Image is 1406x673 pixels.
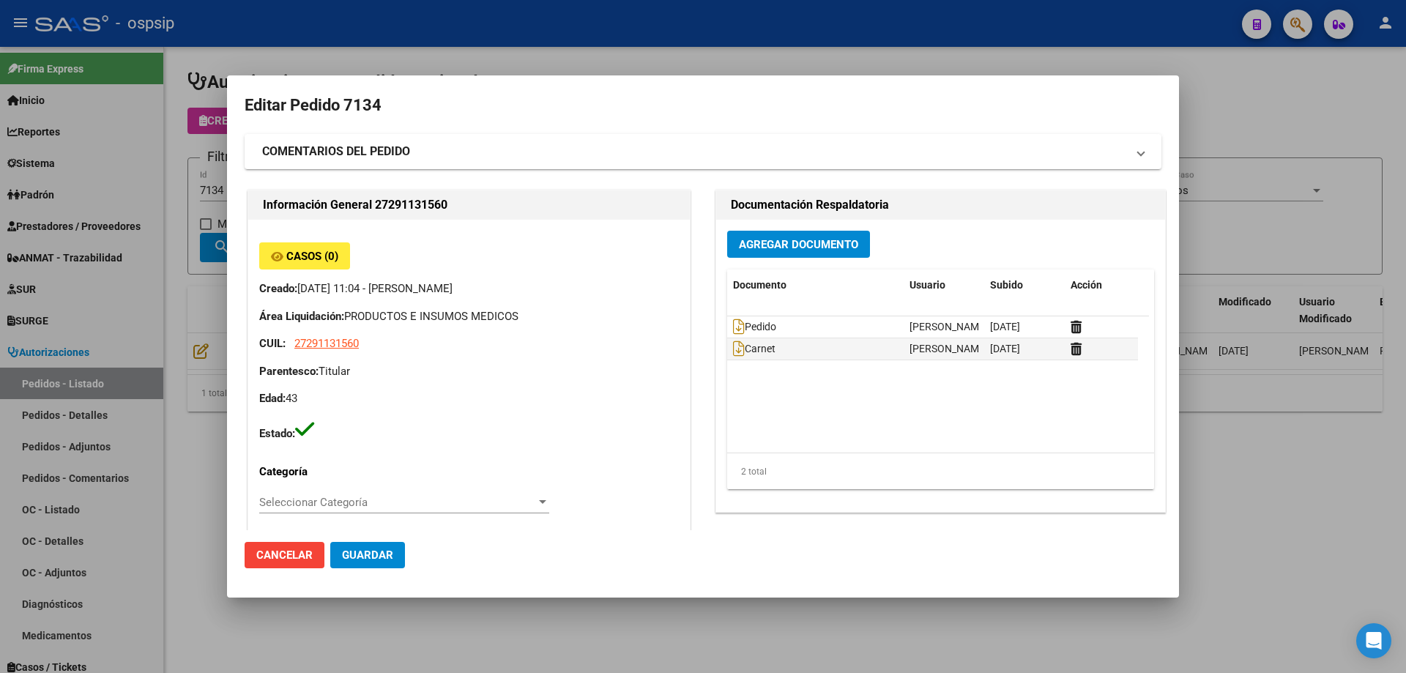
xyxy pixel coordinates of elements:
[259,310,344,323] strong: Área Liquidación:
[731,196,1150,214] h2: Documentación Respaldatoria
[286,250,338,263] span: Casos (0)
[990,279,1023,291] span: Subido
[294,337,359,350] span: 27291131560
[259,280,679,297] p: [DATE] 11:04 - [PERSON_NAME]
[727,231,870,258] button: Agregar Documento
[910,343,988,354] span: [PERSON_NAME]
[259,392,286,405] strong: Edad:
[259,496,536,509] span: Seleccionar Categoría
[1065,269,1138,301] datatable-header-cell: Acción
[733,343,775,355] span: Carnet
[245,92,1161,119] h2: Editar Pedido 7134
[727,453,1154,490] div: 2 total
[330,542,405,568] button: Guardar
[262,143,410,160] strong: COMENTARIOS DEL PEDIDO
[259,464,385,480] p: Categoría
[245,134,1161,169] mat-expansion-panel-header: COMENTARIOS DEL PEDIDO
[910,321,988,332] span: [PERSON_NAME]
[990,321,1020,332] span: [DATE]
[259,363,679,380] p: Titular
[990,343,1020,354] span: [DATE]
[259,390,679,407] p: 43
[910,279,945,291] span: Usuario
[259,242,350,269] button: Casos (0)
[733,321,776,333] span: Pedido
[259,282,297,295] strong: Creado:
[259,427,295,440] strong: Estado:
[1356,623,1391,658] div: Open Intercom Messenger
[904,269,984,301] datatable-header-cell: Usuario
[739,238,858,251] span: Agregar Documento
[259,337,286,350] strong: CUIL:
[342,549,393,562] span: Guardar
[733,279,786,291] span: Documento
[727,269,904,301] datatable-header-cell: Documento
[259,308,679,325] p: PRODUCTOS E INSUMOS MEDICOS
[1071,279,1102,291] span: Acción
[259,365,319,378] strong: Parentesco:
[245,542,324,568] button: Cancelar
[256,549,313,562] span: Cancelar
[984,269,1065,301] datatable-header-cell: Subido
[263,196,675,214] h2: Información General 27291131560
